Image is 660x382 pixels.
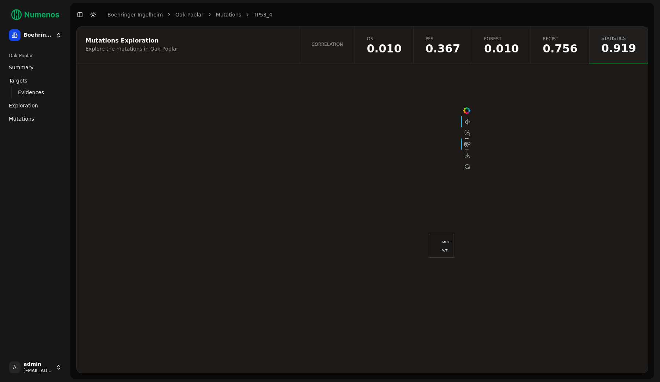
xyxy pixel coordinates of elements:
[6,6,65,23] img: Numenos
[425,36,460,42] span: PFS
[413,27,472,63] a: PFS0.367
[484,36,519,42] span: Forest
[543,36,577,42] span: Recist
[23,368,53,374] span: [EMAIL_ADDRESS]
[85,38,289,44] div: Mutations Exploration
[23,32,53,38] span: Boehringer Ingelheim
[85,45,289,52] div: Explore the mutations in Oak-Poplar
[472,27,531,63] a: Forest0.010
[75,10,85,20] button: Toggle Sidebar
[18,89,44,96] span: Evidences
[9,361,21,373] span: A
[6,50,65,62] div: Oak-Poplar
[601,43,636,54] span: 0.919
[254,11,272,18] a: TP53_4
[6,113,65,125] a: Mutations
[216,11,241,18] a: Mutations
[601,36,636,41] span: Statistics
[6,359,65,376] button: Aadmin[EMAIL_ADDRESS]
[107,11,163,18] a: Boehringer Ingelheim
[6,26,65,44] button: Boehringer Ingelheim
[175,11,203,18] a: Oak-Poplar
[15,87,56,98] a: Evidences
[589,27,648,63] a: Statistics0.919
[23,361,53,368] span: admin
[367,43,401,54] span: 0.0098864097397455
[9,102,38,109] span: Exploration
[543,43,577,54] span: 0.755975044283406
[6,75,65,87] a: Targets
[9,115,34,122] span: Mutations
[531,27,589,63] a: Recist0.756
[88,10,98,20] button: Toggle Dark Mode
[425,43,460,54] span: 0.366543466933455
[312,41,343,47] span: Correlation
[107,11,272,18] nav: breadcrumb
[355,27,413,63] a: OS0.010
[300,27,355,63] a: Correlation
[9,77,27,84] span: Targets
[484,43,519,54] span: 0.0098864097397455
[6,100,65,111] a: Exploration
[9,64,34,71] span: Summary
[367,36,401,42] span: OS
[6,62,65,73] a: Summary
